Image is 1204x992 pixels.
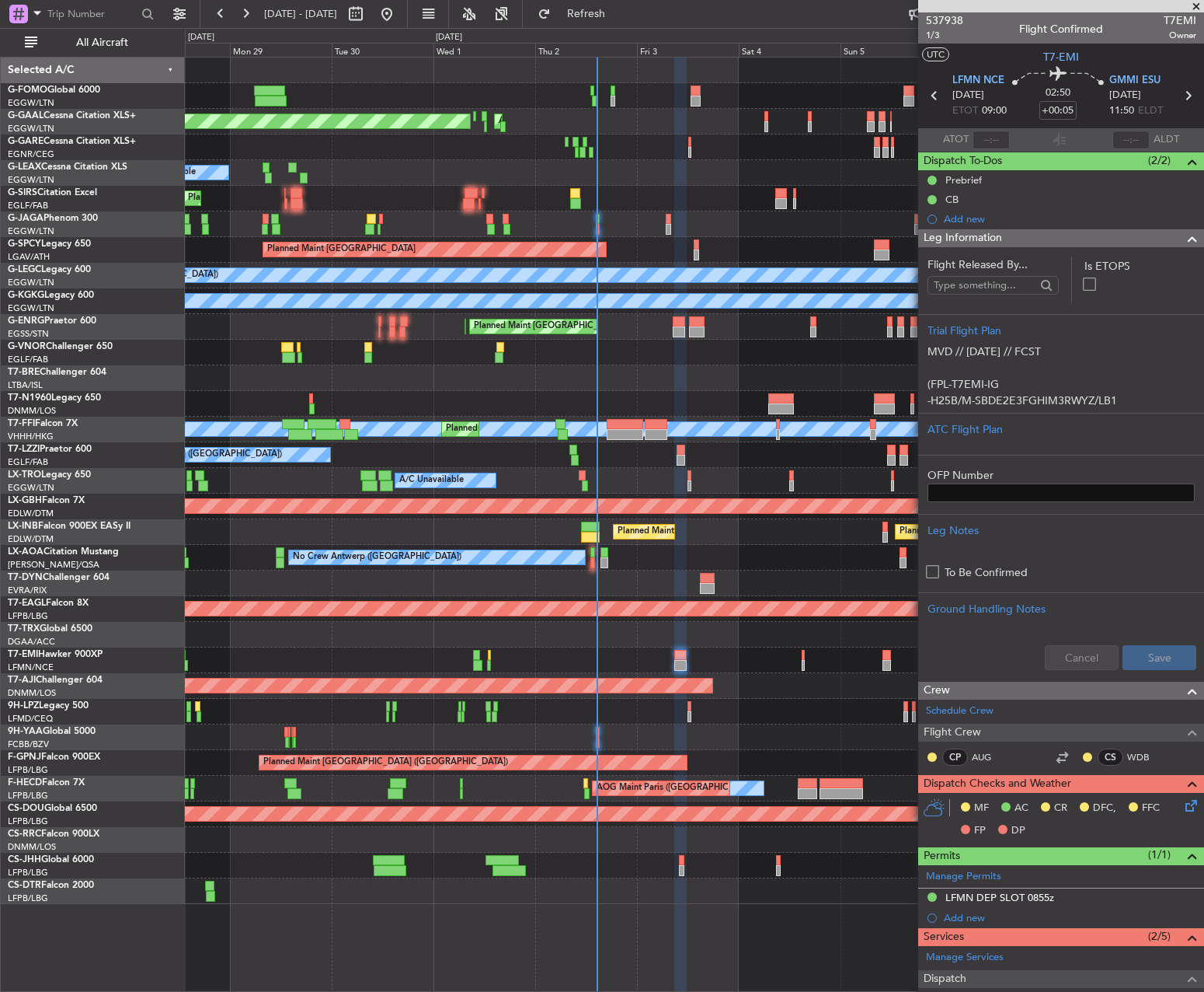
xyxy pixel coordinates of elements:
div: Mon 29 [230,43,332,57]
a: [PERSON_NAME]/QSA [8,559,99,571]
a: G-LEGCLegacy 600 [8,265,91,274]
div: Planned Maint [GEOGRAPHIC_DATA] ([GEOGRAPHIC_DATA]) [900,520,1144,543]
span: MF [974,801,989,816]
span: T7-FFI [8,419,35,428]
span: G-LEGC [8,265,41,274]
a: LX-GBHFalcon 7X [8,496,85,505]
span: CR [1054,801,1067,816]
span: G-JAGA [8,214,43,223]
div: [DATE] [436,31,462,44]
span: Refresh [554,9,619,19]
a: Manage Services [926,950,1004,966]
span: 02:50 [1046,86,1070,101]
a: G-GAALCessna Citation XLS+ [8,111,136,121]
span: ELDT [1138,103,1163,119]
span: LFMN NCE [952,73,1004,89]
span: T7-AJI [8,676,36,685]
a: T7-FFIFalcon 7X [8,419,78,428]
a: EGLF/FAB [8,354,48,365]
span: ATOT [943,132,969,148]
button: UTC [922,47,949,61]
span: T7-TRX [8,624,40,634]
div: AOG Maint Paris ([GEOGRAPHIC_DATA]) [597,777,760,800]
span: (2/2) [1148,152,1171,169]
span: F-HECD [8,778,42,788]
a: VHHH/HKG [8,431,54,442]
div: Flight Confirmed [1019,21,1103,37]
a: EGLF/FAB [8,456,48,468]
span: Crew [924,682,950,700]
div: No Crew Antwerp ([GEOGRAPHIC_DATA]) [293,546,461,569]
button: All Aircraft [17,30,169,55]
a: DNMM/LOS [8,687,56,699]
a: EGLF/FAB [8,200,48,211]
span: 09:00 [982,103,1007,119]
a: DNMM/LOS [8,841,56,853]
span: G-GAAL [8,111,43,121]
span: Permits [924,847,960,865]
a: EDLW/DTM [8,533,54,545]
a: F-HECDFalcon 7X [8,778,85,788]
span: ALDT [1154,132,1179,148]
a: EVRA/RIX [8,585,47,596]
a: LFPB/LBG [8,867,48,878]
a: G-FOMOGlobal 6000 [8,86,100,95]
a: CS-DTRFalcon 2000 [8,881,94,890]
div: [DATE] [188,31,214,44]
a: EGGW/LTN [8,123,54,134]
span: FFC [1142,801,1160,816]
span: G-FOMO [8,86,47,95]
div: Sat 4 [739,43,840,57]
span: All Aircraft [40,37,164,48]
a: EGNR/CEG [8,148,54,160]
a: Schedule Crew [926,704,993,719]
div: CP [942,749,968,766]
span: Dispatch [924,970,966,988]
span: CS-JHH [8,855,41,865]
a: G-ENRGPraetor 600 [8,316,96,326]
a: 9H-LPZLegacy 500 [8,701,89,711]
a: EGGW/LTN [8,97,54,109]
div: Leg Notes [927,522,1195,539]
p: (FPL-T7EMI-IG [927,376,1195,393]
a: EGGW/LTN [8,174,54,186]
div: Planned Maint [GEOGRAPHIC_DATA] ([GEOGRAPHIC_DATA]) [474,315,719,338]
a: LX-AOACitation Mustang [8,547,119,557]
span: GMMI ESU [1109,73,1161,89]
span: T7-LZZI [8,445,40,454]
span: 11:50 [1109,103,1134,119]
a: F-GPNJFalcon 900EX [8,753,100,762]
span: F-GPNJ [8,753,41,762]
span: Flight Crew [924,724,981,742]
span: Flight Released By... [927,257,1059,273]
span: DP [1011,823,1025,839]
span: CS-DTR [8,881,41,890]
a: T7-AJIChallenger 604 [8,676,103,685]
a: LTBA/ISL [8,379,43,391]
a: EGGW/LTN [8,482,54,494]
div: LFMN DEP SLOT 0855z [945,891,1054,904]
a: LGAV/ATH [8,251,50,263]
span: (2/5) [1148,928,1171,945]
a: T7-TRXGlobal 6500 [8,624,92,634]
p: MVD // [DATE] // FCST [927,344,1195,360]
div: CB [945,193,959,206]
a: EGGW/LTN [8,302,54,314]
input: --:-- [973,131,1010,149]
input: Trip Number [47,2,137,26]
a: G-SPCYLegacy 650 [8,239,91,249]
span: G-VNOR [8,342,46,351]
div: Prebrief [945,173,982,187]
a: EGGW/LTN [8,277,54,288]
a: LFPB/LBG [8,816,48,827]
a: EGSS/STN [8,328,49,340]
div: Fri 3 [637,43,739,57]
a: G-SIRSCitation Excel [8,188,97,197]
label: OFP Number [927,467,1195,484]
span: 9H-LPZ [8,701,39,711]
a: LX-INBFalcon 900EX EASy II [8,522,130,531]
span: (1/1) [1148,847,1171,863]
span: G-ENRG [8,316,44,326]
a: 9H-YAAGlobal 5000 [8,727,96,736]
a: G-KGKGLegacy 600 [8,291,94,300]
